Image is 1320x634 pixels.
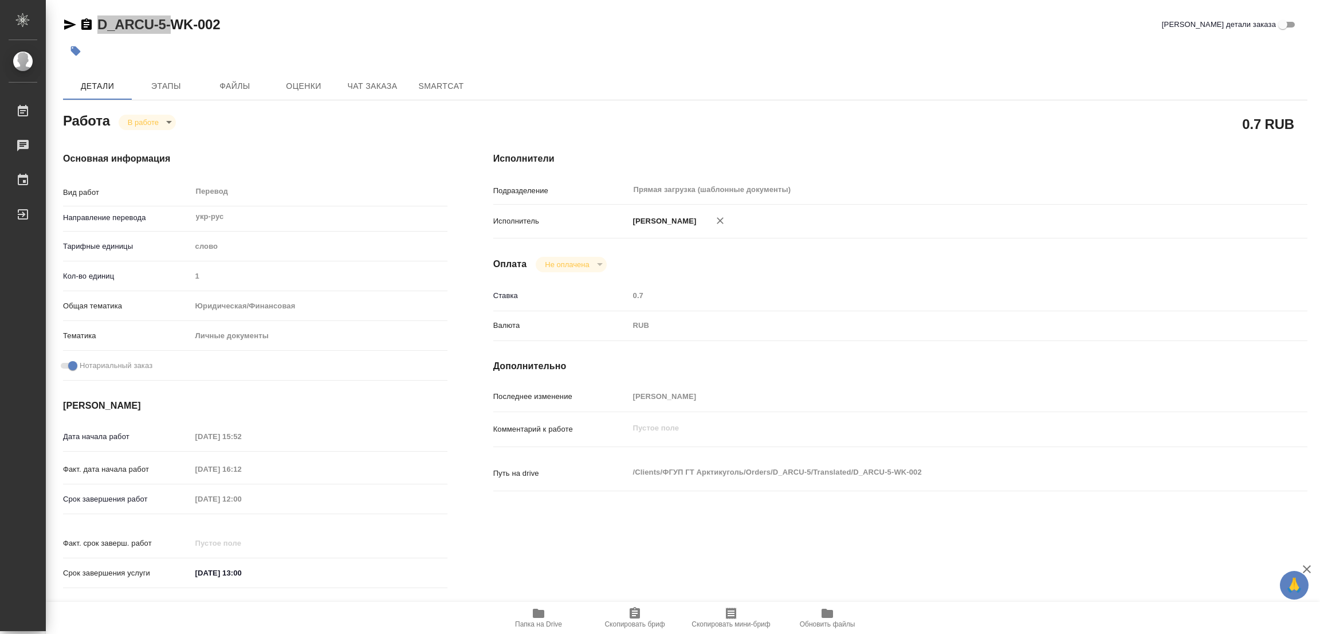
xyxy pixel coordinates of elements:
[191,428,292,445] input: Пустое поле
[63,494,191,505] p: Срок завершения работ
[1280,571,1309,600] button: 🙏
[191,326,447,346] div: Личные документы
[515,620,562,628] span: Папка на Drive
[191,535,292,551] input: Пустое поле
[345,79,400,93] span: Чат заказа
[207,79,262,93] span: Файлы
[276,79,331,93] span: Оценки
[629,388,1240,405] input: Пустое поле
[493,290,629,302] p: Ставка
[493,257,527,271] h4: Оплата
[63,464,191,475] p: Факт. дата начала работ
[191,268,447,284] input: Пустое поле
[63,271,191,282] p: Кол-во единиц
[493,152,1307,166] h4: Исполнители
[629,316,1240,335] div: RUB
[541,260,592,269] button: Не оплачена
[63,431,191,443] p: Дата начала работ
[683,602,779,634] button: Скопировать мини-бриф
[63,212,191,224] p: Направление перевода
[493,391,629,402] p: Последнее изменение
[692,620,770,628] span: Скопировать мини-бриф
[119,115,176,130] div: В работе
[779,602,875,634] button: Обновить файлы
[800,620,855,628] span: Обновить файлы
[414,79,469,93] span: SmartCat
[70,79,125,93] span: Детали
[63,187,191,198] p: Вид работ
[629,463,1240,482] textarea: /Clients/ФГУП ГТ Арктикуголь/Orders/D_ARCU-5/Translated/D_ARCU-5-WK-002
[63,152,447,166] h4: Основная информация
[63,568,191,579] p: Срок завершения услуги
[536,257,606,272] div: В работе
[493,424,629,435] p: Комментарий к работе
[191,491,292,507] input: Пустое поле
[63,38,88,64] button: Добавить тэг
[191,565,292,581] input: ✎ Введи что-нибудь
[63,109,110,130] h2: Работа
[1284,573,1304,597] span: 🙏
[1242,114,1294,134] h2: 0.7 RUB
[191,237,447,256] div: слово
[63,538,191,549] p: Факт. срок заверш. работ
[629,216,697,227] p: [PERSON_NAME]
[191,461,292,478] input: Пустое поле
[493,320,629,331] p: Валюта
[124,118,162,127] button: В работе
[490,602,587,634] button: Папка на Drive
[629,287,1240,304] input: Пустое поле
[63,300,191,312] p: Общая тематика
[80,360,152,371] span: Нотариальный заказ
[63,241,191,252] p: Тарифные единицы
[493,468,629,479] p: Путь на drive
[493,359,1307,373] h4: Дополнительно
[587,602,683,634] button: Скопировать бриф
[604,620,665,628] span: Скопировать бриф
[493,216,629,227] p: Исполнитель
[63,399,447,413] h4: [PERSON_NAME]
[63,18,77,32] button: Скопировать ссылку для ЯМессенджера
[97,17,220,32] a: D_ARCU-5-WK-002
[139,79,194,93] span: Этапы
[63,330,191,342] p: Тематика
[708,208,733,233] button: Удалить исполнителя
[191,296,447,316] div: Юридическая/Финансовая
[1162,19,1276,30] span: [PERSON_NAME] детали заказа
[80,18,93,32] button: Скопировать ссылку
[493,185,629,197] p: Подразделение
